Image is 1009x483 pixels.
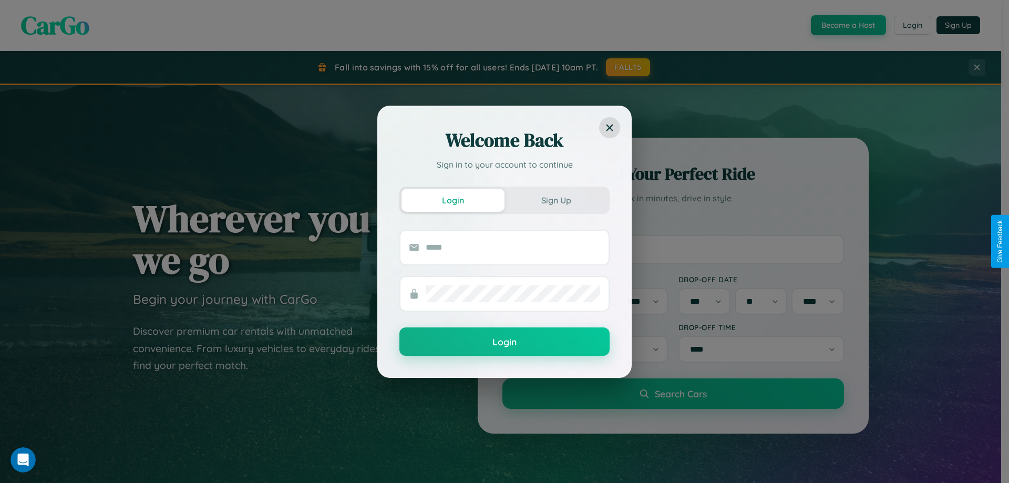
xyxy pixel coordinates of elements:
[504,189,608,212] button: Sign Up
[11,447,36,472] iframe: Intercom live chat
[399,158,610,171] p: Sign in to your account to continue
[399,327,610,356] button: Login
[996,220,1004,263] div: Give Feedback
[401,189,504,212] button: Login
[399,128,610,153] h2: Welcome Back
